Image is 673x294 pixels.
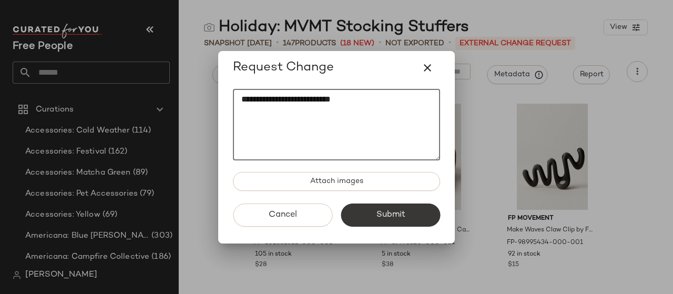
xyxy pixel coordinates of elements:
[268,210,297,220] span: Cancel
[341,204,440,227] button: Submit
[310,177,363,186] span: Attach images
[233,204,332,227] button: Cancel
[233,172,440,191] button: Attach images
[375,210,405,220] span: Submit
[233,59,334,76] span: Request Change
